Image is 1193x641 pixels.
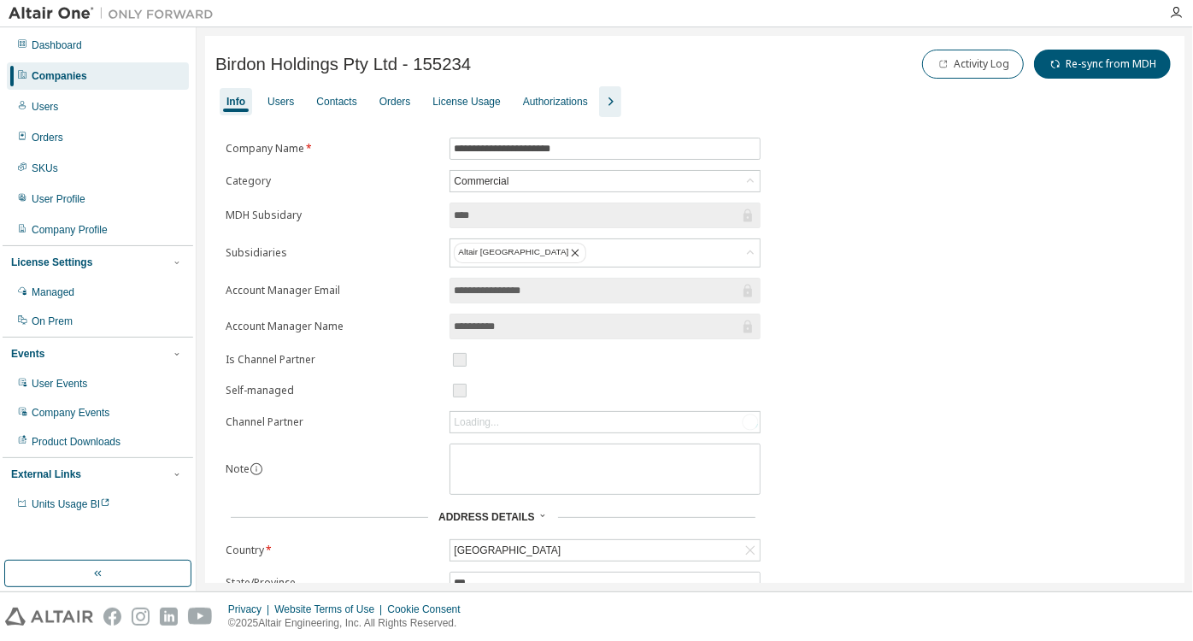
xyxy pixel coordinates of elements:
div: Contacts [316,95,356,109]
div: Info [226,95,245,109]
p: © 2025 Altair Engineering, Inc. All Rights Reserved. [228,616,471,631]
label: Channel Partner [226,415,439,429]
div: [GEOGRAPHIC_DATA] [451,541,563,560]
span: Birdon Holdings Pty Ltd - 155234 [215,55,471,74]
div: License Usage [432,95,500,109]
div: [GEOGRAPHIC_DATA] [450,540,760,561]
div: Companies [32,69,87,83]
div: Altair [GEOGRAPHIC_DATA] [454,243,586,263]
button: Re-sync from MDH [1034,50,1171,79]
label: Account Manager Email [226,284,439,297]
div: Commercial [451,172,511,191]
img: linkedin.svg [160,608,178,626]
span: Units Usage BI [32,498,110,510]
label: Category [226,174,439,188]
label: Subsidiaries [226,246,439,260]
div: Website Terms of Use [274,603,387,616]
div: Managed [32,285,74,299]
div: External Links [11,468,81,481]
div: Loading... [454,415,499,429]
div: Dashboard [32,38,82,52]
img: instagram.svg [132,608,150,626]
div: License Settings [11,256,92,269]
button: information [250,462,263,476]
img: altair_logo.svg [5,608,93,626]
label: Self-managed [226,384,439,397]
div: Loading... [450,412,760,432]
div: Users [32,100,58,114]
div: Company Profile [32,223,108,237]
label: State/Province [226,576,439,590]
div: Altair [GEOGRAPHIC_DATA] [450,239,760,267]
button: Activity Log [922,50,1024,79]
div: Commercial [450,171,760,191]
label: Note [226,462,250,476]
label: Country [226,544,439,557]
label: Company Name [226,142,439,156]
div: Orders [32,131,63,144]
label: Is Channel Partner [226,353,439,367]
span: Address Details [438,511,534,523]
div: Authorizations [523,95,588,109]
div: Privacy [228,603,274,616]
img: facebook.svg [103,608,121,626]
div: Cookie Consent [387,603,470,616]
img: youtube.svg [188,608,213,626]
div: On Prem [32,315,73,328]
div: Orders [379,95,411,109]
label: MDH Subsidary [226,209,439,222]
img: Altair One [9,5,222,22]
div: Product Downloads [32,435,120,449]
div: Events [11,347,44,361]
div: Company Events [32,406,109,420]
div: User Profile [32,192,85,206]
div: Users [267,95,294,109]
div: SKUs [32,162,58,175]
label: Account Manager Name [226,320,439,333]
div: User Events [32,377,87,391]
